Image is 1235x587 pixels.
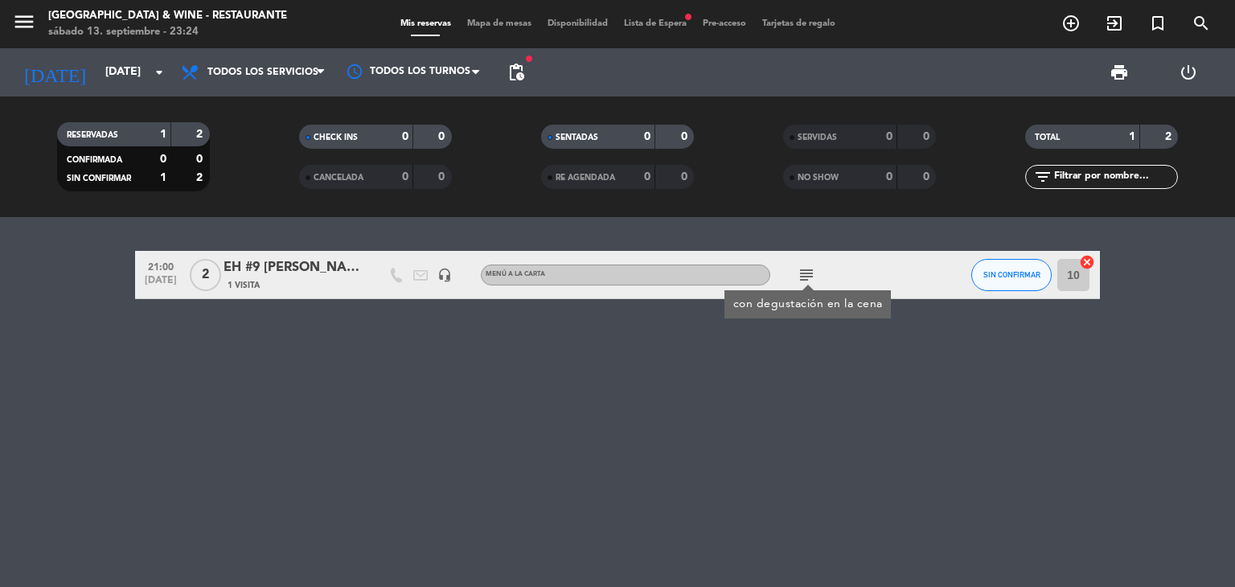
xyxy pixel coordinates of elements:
[160,154,166,165] strong: 0
[196,129,206,140] strong: 2
[1052,168,1177,186] input: Filtrar por nombre...
[438,171,448,183] strong: 0
[507,63,526,82] span: pending_actions
[67,174,131,183] span: SIN CONFIRMAR
[486,271,545,277] span: MENÚ A LA CARTA
[402,131,408,142] strong: 0
[402,171,408,183] strong: 0
[314,133,358,142] span: CHECK INS
[556,174,615,182] span: RE AGENDADA
[437,268,452,282] i: headset_mic
[1165,131,1175,142] strong: 2
[797,265,816,285] i: subject
[1061,14,1081,33] i: add_circle_outline
[1154,48,1223,96] div: LOG OUT
[983,270,1040,279] span: SIN CONFIRMAR
[754,19,843,28] span: Tarjetas de regalo
[48,24,287,40] div: sábado 13. septiembre - 23:24
[1079,254,1095,270] i: cancel
[683,12,693,22] span: fiber_manual_record
[67,131,118,139] span: RESERVADAS
[190,259,221,291] span: 2
[12,55,97,90] i: [DATE]
[644,171,650,183] strong: 0
[733,296,883,313] div: con degustación en la cena
[160,172,166,183] strong: 1
[1105,14,1124,33] i: exit_to_app
[695,19,754,28] span: Pre-acceso
[392,19,459,28] span: Mis reservas
[1110,63,1129,82] span: print
[48,8,287,24] div: [GEOGRAPHIC_DATA] & Wine - Restaurante
[644,131,650,142] strong: 0
[1033,167,1052,187] i: filter_list
[923,131,933,142] strong: 0
[1179,63,1198,82] i: power_settings_new
[150,63,169,82] i: arrow_drop_down
[160,129,166,140] strong: 1
[12,10,36,39] button: menu
[196,154,206,165] strong: 0
[196,172,206,183] strong: 2
[1129,131,1135,142] strong: 1
[616,19,695,28] span: Lista de Espera
[141,257,181,275] span: 21:00
[12,10,36,34] i: menu
[67,156,122,164] span: CONFIRMADA
[438,131,448,142] strong: 0
[923,171,933,183] strong: 0
[886,171,892,183] strong: 0
[207,67,318,78] span: Todos los servicios
[314,174,363,182] span: CANCELADA
[681,171,691,183] strong: 0
[540,19,616,28] span: Disponibilidad
[681,131,691,142] strong: 0
[1148,14,1167,33] i: turned_in_not
[1192,14,1211,33] i: search
[224,257,360,278] div: EH #9 [PERSON_NAME]
[798,133,837,142] span: SERVIDAS
[556,133,598,142] span: SENTADAS
[1035,133,1060,142] span: TOTAL
[228,279,260,292] span: 1 Visita
[141,275,181,293] span: [DATE]
[886,131,892,142] strong: 0
[524,54,534,64] span: fiber_manual_record
[971,259,1052,291] button: SIN CONFIRMAR
[798,174,839,182] span: NO SHOW
[459,19,540,28] span: Mapa de mesas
